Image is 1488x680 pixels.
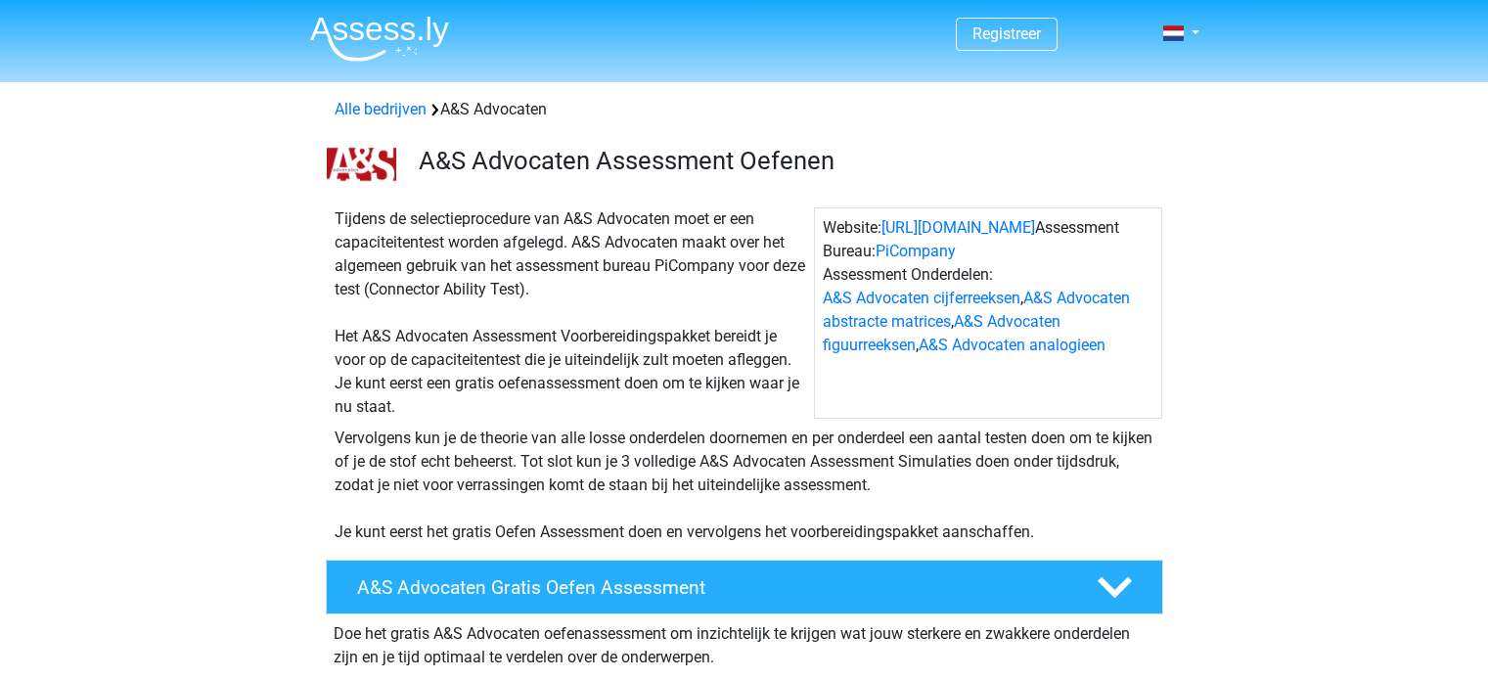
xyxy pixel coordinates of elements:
[327,427,1162,544] div: Vervolgens kun je de theorie van alle losse onderdelen doornemen en per onderdeel een aantal test...
[972,24,1041,43] a: Registreer
[419,146,1148,176] h3: A&S Advocaten Assessment Oefenen
[357,576,1065,599] h4: A&S Advocaten Gratis Oefen Assessment
[327,207,814,419] div: Tijdens de selectieprocedure van A&S Advocaten moet er een capaciteitentest worden afgelegd. A&S ...
[919,336,1105,354] a: A&S Advocaten analogieen
[327,98,1162,121] div: A&S Advocaten
[876,242,956,260] a: PiCompany
[318,560,1171,614] a: A&S Advocaten Gratis Oefen Assessment
[881,218,1035,237] a: [URL][DOMAIN_NAME]
[814,207,1162,419] div: Website: Assessment Bureau: Assessment Onderdelen: , , ,
[310,16,449,62] img: Assessly
[326,614,1163,669] div: Doe het gratis A&S Advocaten oefenassessment om inzichtelijk te krijgen wat jouw sterkere en zwak...
[335,100,427,118] a: Alle bedrijven
[823,289,1020,307] a: A&S Advocaten cijferreeksen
